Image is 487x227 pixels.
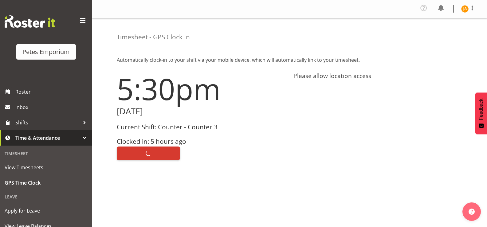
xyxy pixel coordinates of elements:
span: Shifts [15,118,80,127]
span: Roster [15,87,89,96]
img: jeseryl-armstrong10788.jpg [461,5,469,13]
div: Timesheet [2,147,91,160]
div: Petes Emporium [22,47,70,57]
p: Automatically clock-in to your shift via your mobile device, which will automatically link to you... [117,56,462,64]
h3: Clocked in: 5 hours ago [117,138,286,145]
span: Inbox [15,103,89,112]
img: Rosterit website logo [5,15,55,28]
span: View Timesheets [5,163,88,172]
h2: [DATE] [117,107,286,116]
h3: Current Shift: Counter - Counter 3 [117,123,286,131]
a: View Timesheets [2,160,91,175]
a: GPS Time Clock [2,175,91,190]
a: Apply for Leave [2,203,91,218]
h4: Timesheet - GPS Clock In [117,33,190,41]
img: help-xxl-2.png [469,209,475,215]
h1: 5:30pm [117,72,286,105]
span: GPS Time Clock [5,178,88,187]
div: Leave [2,190,91,203]
span: Time & Attendance [15,133,80,143]
span: Apply for Leave [5,206,88,215]
span: Feedback [478,99,484,120]
h4: Please allow location access [293,72,463,80]
button: Feedback - Show survey [475,92,487,134]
